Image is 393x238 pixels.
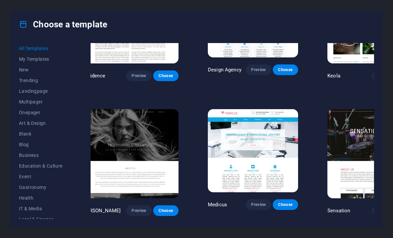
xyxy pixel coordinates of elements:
[19,214,63,225] button: Legal & Finance
[19,182,63,193] button: Gastronomy
[19,195,63,201] span: Health
[19,88,63,94] span: Landingpage
[132,73,146,78] span: Preview
[19,78,63,83] span: Trending
[19,185,63,190] span: Gastronomy
[327,72,340,79] p: Keola
[208,109,298,193] img: Medicus
[19,86,63,96] button: Landingpage
[126,70,152,81] button: Preview
[246,64,271,75] button: Preview
[208,66,241,73] p: Design Agency
[19,19,107,30] h4: Choose a template
[19,118,63,129] button: Art & Design
[19,56,63,62] span: My Templates
[19,64,63,75] button: New
[273,199,298,210] button: Choose
[208,201,227,208] p: Medicus
[19,150,63,161] button: Business
[19,171,63,182] button: Event
[19,142,63,147] span: Blog
[19,131,63,137] span: Blank
[19,96,63,107] button: Multipager
[159,73,173,78] span: Choose
[19,121,63,126] span: Art & Design
[19,206,63,211] span: IT & Media
[19,217,63,222] span: Legal & Finance
[19,110,63,115] span: Onepager
[19,54,63,64] button: My Templates
[159,208,173,213] span: Choose
[246,199,271,210] button: Preview
[251,67,266,72] span: Preview
[19,107,63,118] button: Onepager
[19,43,63,54] button: All Templates
[278,67,293,72] span: Choose
[19,203,63,214] button: IT & Media
[19,163,63,169] span: Education & Culture
[273,64,298,75] button: Choose
[82,72,105,79] p: Residence
[19,75,63,86] button: Trending
[19,46,63,51] span: All Templates
[19,193,63,203] button: Health
[19,67,63,72] span: New
[153,205,179,216] button: Choose
[19,174,63,179] span: Event
[132,208,146,213] span: Preview
[126,205,152,216] button: Preview
[278,202,293,207] span: Choose
[82,207,121,214] p: [PERSON_NAME]
[82,109,179,199] img: Williams
[153,70,179,81] button: Choose
[19,153,63,158] span: Business
[19,129,63,139] button: Blank
[19,99,63,104] span: Multipager
[327,207,350,214] p: Sensation
[251,202,266,207] span: Preview
[19,161,63,171] button: Education & Culture
[19,139,63,150] button: Blog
